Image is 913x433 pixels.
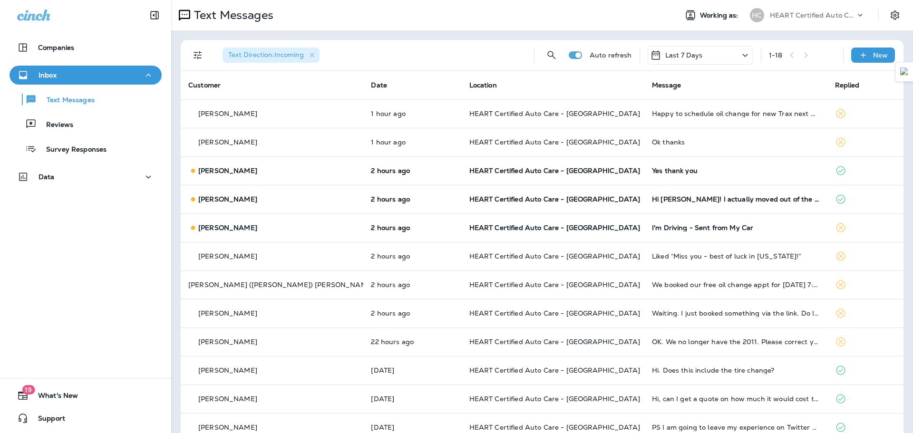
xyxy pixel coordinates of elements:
[37,96,95,105] p: Text Messages
[469,109,640,118] span: HEART Certified Auto Care - [GEOGRAPHIC_DATA]
[371,309,454,317] p: Sep 25, 2025 08:44 AM
[469,252,640,260] span: HEART Certified Auto Care - [GEOGRAPHIC_DATA]
[469,395,640,403] span: HEART Certified Auto Care - [GEOGRAPHIC_DATA]
[652,110,819,117] div: Happy to schedule oil change for new Trax next week. Preferably first thing in am. Let me know wh...
[652,81,681,89] span: Message
[469,195,640,203] span: HEART Certified Auto Care - [GEOGRAPHIC_DATA]
[652,167,819,174] div: Yes thank you
[652,423,819,431] div: PS I am going to leave my experience on Twitter and Facebook. Do you guys charge me $160 to plug ...
[665,51,703,59] p: Last 7 Days
[469,366,640,375] span: HEART Certified Auto Care - [GEOGRAPHIC_DATA]
[750,8,764,22] div: HC
[469,280,640,289] span: HEART Certified Auto Care - [GEOGRAPHIC_DATA]
[652,224,819,231] div: I'm Driving - Sent from My Car
[198,366,257,374] p: [PERSON_NAME]
[198,195,257,203] p: [PERSON_NAME]
[198,110,257,117] p: [PERSON_NAME]
[873,51,888,59] p: New
[29,392,78,403] span: What's New
[371,167,454,174] p: Sep 25, 2025 09:38 AM
[371,224,454,231] p: Sep 25, 2025 09:21 AM
[652,309,819,317] div: Waiting. I just booked something via the link. Do I need to do anything else for it to be free?
[198,338,257,346] p: [PERSON_NAME]
[469,81,497,89] span: Location
[652,338,819,346] div: OK. We no longer have the 2011. Please correct your records.
[652,366,819,374] div: Hi. Does this include the tire change?
[10,409,162,428] button: Support
[141,6,168,25] button: Collapse Sidebar
[371,195,454,203] p: Sep 25, 2025 09:22 AM
[188,46,207,65] button: Filters
[371,281,454,289] p: Sep 25, 2025 08:45 AM
[198,138,257,146] p: [PERSON_NAME]
[371,138,454,146] p: Sep 25, 2025 09:48 AM
[198,395,257,403] p: [PERSON_NAME]
[10,167,162,186] button: Data
[371,252,454,260] p: Sep 25, 2025 09:02 AM
[770,11,855,19] p: HEART Certified Auto Care
[223,48,320,63] div: Text Direction:Incoming
[37,145,107,154] p: Survey Responses
[700,11,740,19] span: Working as:
[371,338,454,346] p: Sep 24, 2025 01:14 PM
[542,46,561,65] button: Search Messages
[769,51,783,59] div: 1 - 18
[10,139,162,159] button: Survey Responses
[188,81,221,89] span: Customer
[469,166,640,175] span: HEART Certified Auto Care - [GEOGRAPHIC_DATA]
[371,423,454,431] p: Sep 22, 2025 05:26 PM
[198,252,257,260] p: [PERSON_NAME]
[198,167,257,174] p: [PERSON_NAME]
[590,51,632,59] p: Auto refresh
[652,281,819,289] div: We booked our free oil change appt for Sept 26 at 7:30am and will see you then.
[29,414,65,426] span: Support
[10,66,162,85] button: Inbox
[10,89,162,109] button: Text Messages
[469,423,640,432] span: HEART Certified Auto Care - [GEOGRAPHIC_DATA]
[652,138,819,146] div: Ok thanks
[39,173,55,181] p: Data
[371,110,454,117] p: Sep 25, 2025 10:18 AM
[37,121,73,130] p: Reviews
[469,337,640,346] span: HEART Certified Auto Care - [GEOGRAPHIC_DATA]
[10,114,162,134] button: Reviews
[10,386,162,405] button: 19What's New
[835,81,860,89] span: Replied
[652,252,819,260] div: Liked “Miss you - best of luck in Minnesota!”
[190,8,273,22] p: Text Messages
[652,195,819,203] div: Hi Kieesha! I actually moved out of the area, so you're welcome to give the free oil change to so...
[198,224,257,231] p: [PERSON_NAME]
[886,7,903,24] button: Settings
[38,44,74,51] p: Companies
[188,281,439,289] p: [PERSON_NAME] ([PERSON_NAME]) [PERSON_NAME] ([PERSON_NAME])
[900,67,909,76] img: Detect Auto
[469,138,640,146] span: HEART Certified Auto Care - [GEOGRAPHIC_DATA]
[469,309,640,318] span: HEART Certified Auto Care - [GEOGRAPHIC_DATA]
[22,385,35,395] span: 19
[371,366,454,374] p: Sep 24, 2025 08:58 AM
[198,309,257,317] p: [PERSON_NAME]
[228,50,304,59] span: Text Direction : Incoming
[371,81,387,89] span: Date
[652,395,819,403] div: Hi, can I get a quote on how much it would cost to get the following done on my car: 2 back tires...
[371,395,454,403] p: Sep 24, 2025 08:47 AM
[198,423,257,431] p: [PERSON_NAME]
[10,38,162,57] button: Companies
[39,71,57,79] p: Inbox
[469,223,640,232] span: HEART Certified Auto Care - [GEOGRAPHIC_DATA]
